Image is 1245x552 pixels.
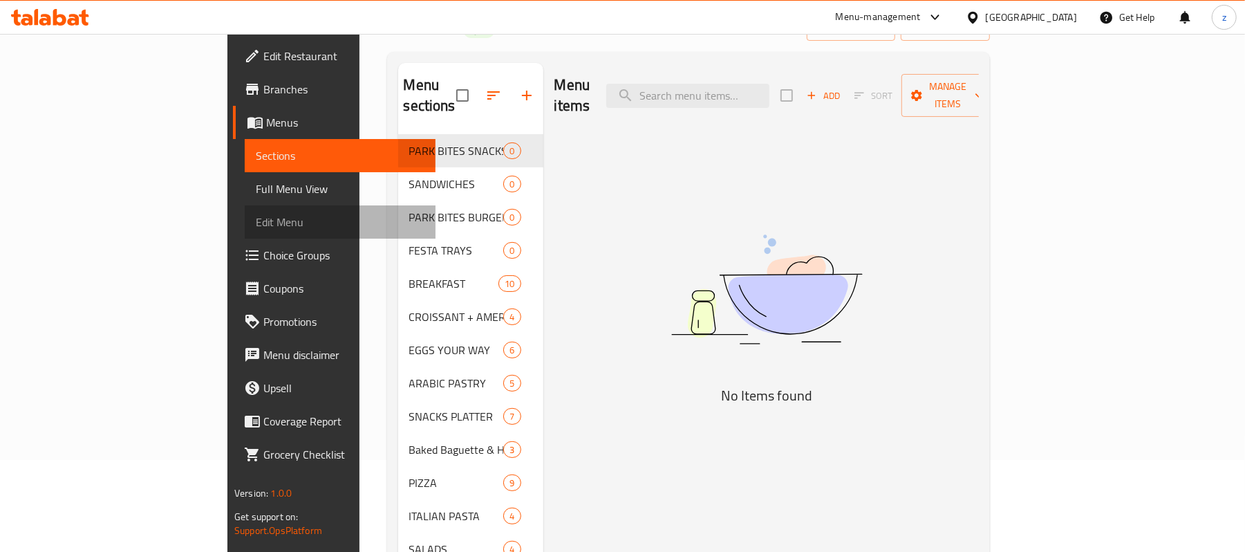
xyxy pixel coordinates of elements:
span: Select all sections [448,81,477,110]
span: 10 [499,277,520,291]
div: items [503,242,521,259]
span: import [818,19,884,37]
span: Add [805,88,842,104]
span: 0 [504,244,520,257]
div: PARK BITES SNACKS0 [398,134,543,167]
span: Branches [263,81,424,98]
a: Sections [245,139,436,172]
span: 0 [504,211,520,224]
span: Choice Groups [263,247,424,264]
div: items [503,309,521,325]
span: Baked Baguette & House Burger [409,441,504,458]
div: Menu-management [836,9,921,26]
a: Grocery Checklist [233,438,436,471]
div: items [503,508,521,524]
div: PARK BITES BURGERS0 [398,201,543,234]
img: dish.svg [594,198,939,381]
span: 5 [504,377,520,390]
span: 3 [504,443,520,457]
a: Upsell [233,371,436,405]
span: Sort sections [477,79,510,112]
div: items [503,176,521,192]
span: EGGS YOUR WAY [409,342,504,358]
input: search [606,84,769,108]
div: PIZZA9 [398,466,543,499]
div: items [503,408,521,425]
div: BREAKFAST10 [398,267,543,300]
a: Edit Menu [245,205,436,239]
div: items [503,342,521,358]
a: Menus [233,106,436,139]
span: 4 [504,510,520,523]
span: Add item [801,85,845,107]
a: Full Menu View [245,172,436,205]
div: FESTA TRAYS0 [398,234,543,267]
a: Choice Groups [233,239,436,272]
span: Full Menu View [256,181,424,197]
div: SNACKS PLATTER7 [398,400,543,433]
button: Add [801,85,845,107]
span: Version: [234,484,268,502]
div: items [503,209,521,226]
div: items [503,142,521,159]
div: items [498,275,521,292]
span: Manage items [912,78,983,113]
a: Edit Restaurant [233,39,436,73]
span: BREAKFAST [409,275,499,292]
span: Edit Restaurant [263,48,424,64]
span: Coverage Report [263,413,424,430]
span: export [912,19,979,37]
span: Select section first [845,85,901,107]
button: Add section [510,79,543,112]
div: items [503,441,521,458]
span: Upsell [263,380,424,396]
button: Manage items [901,74,994,117]
div: [GEOGRAPHIC_DATA] [986,10,1077,25]
div: items [503,475,521,491]
span: 4 [504,311,520,324]
span: 6 [504,344,520,357]
h2: Menu items [554,75,590,116]
span: 0 [504,178,520,191]
span: 7 [504,410,520,423]
h5: No Items found [594,385,939,407]
div: SANDWICHES0 [398,167,543,201]
div: EGGS YOUR WAY6 [398,333,543,367]
span: ITALIAN PASTA [409,508,504,524]
a: Support.OpsPlatform [234,522,322,540]
a: Promotions [233,305,436,338]
div: ITALIAN PASTA4 [398,499,543,533]
span: FESTA TRAYS [409,242,504,259]
span: SNACKS PLATTER [409,408,504,425]
span: SANDWICHES [409,176,504,192]
span: Edit Menu [256,214,424,230]
a: Coverage Report [233,405,436,438]
span: PIZZA [409,475,504,491]
span: Get support on: [234,508,298,526]
div: items [503,375,521,392]
span: PARK BITES SNACKS [409,142,504,159]
span: CROISSANT + AMERICANO COFFEE [409,309,504,325]
a: Coupons [233,272,436,305]
span: PARK BITES BURGERS [409,209,504,226]
a: Branches [233,73,436,106]
span: Promotions [263,313,424,330]
span: 1.0.0 [270,484,292,502]
span: Coupons [263,280,424,297]
span: Sections [256,147,424,164]
a: Menu disclaimer [233,338,436,371]
span: Menu disclaimer [263,347,424,363]
div: CROISSANT + AMERICANO COFFEE4 [398,300,543,333]
span: ARABIC PASTRY [409,375,504,392]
